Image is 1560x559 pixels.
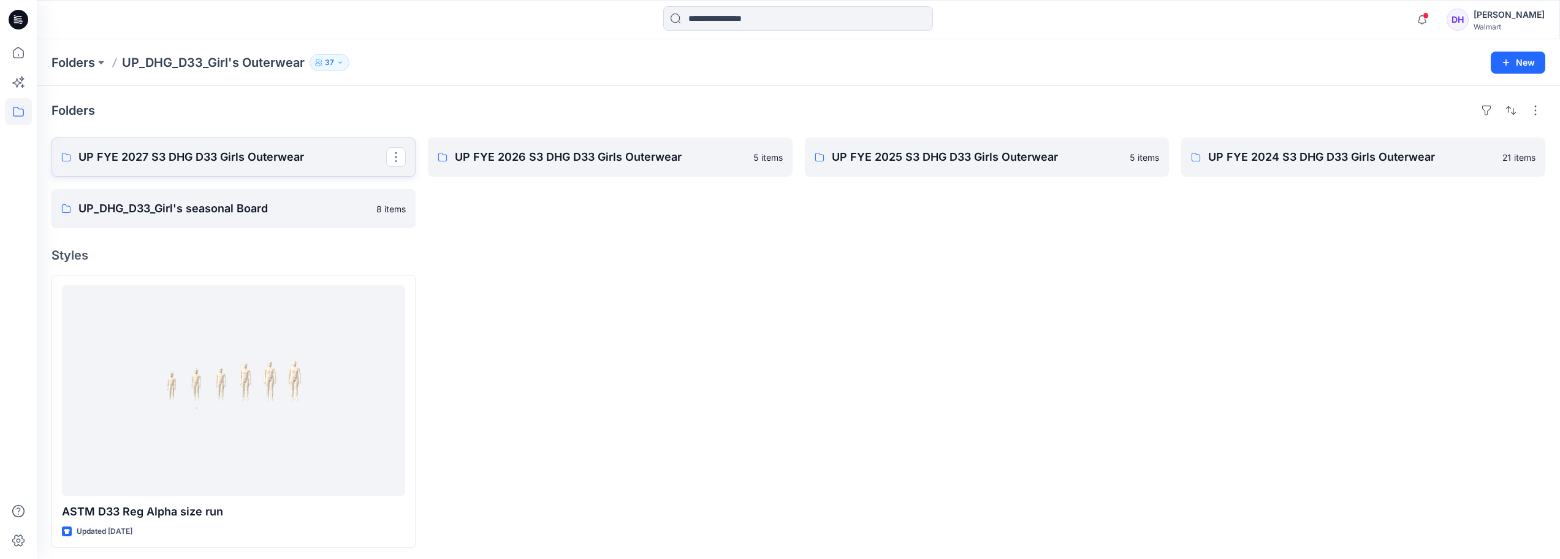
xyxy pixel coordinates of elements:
p: UP_DHG_D33_Girl's Outerwear [122,54,305,71]
a: UP FYE 2025 S3 DHG D33 Girls Outerwear5 items [805,137,1169,177]
a: UP FYE 2026 S3 DHG D33 Girls Outerwear5 items [428,137,792,177]
p: UP FYE 2024 S3 DHG D33 Girls Outerwear [1208,148,1495,166]
p: 5 items [753,151,783,164]
a: ASTM D33 Reg Alpha size run [62,285,405,496]
a: Folders [51,54,95,71]
a: UP_DHG_D33_Girl's seasonal Board8 items [51,189,416,228]
p: 21 items [1502,151,1535,164]
p: UP FYE 2026 S3 DHG D33 Girls Outerwear [455,148,745,166]
p: UP FYE 2027 S3 DHG D33 Girls Outerwear [78,148,386,166]
p: 5 items [1130,151,1159,164]
div: DH [1447,9,1469,31]
button: New [1491,52,1545,74]
p: 37 [325,56,334,69]
div: Walmart [1474,22,1545,31]
a: UP FYE 2024 S3 DHG D33 Girls Outerwear21 items [1181,137,1545,177]
div: [PERSON_NAME] [1474,7,1545,22]
h4: Folders [51,103,95,118]
p: UP FYE 2025 S3 DHG D33 Girls Outerwear [832,148,1122,166]
a: UP FYE 2027 S3 DHG D33 Girls Outerwear [51,137,416,177]
p: 8 items [376,202,406,215]
h4: Styles [51,248,1545,263]
p: ASTM D33 Reg Alpha size run [62,503,405,520]
p: UP_DHG_D33_Girl's seasonal Board [78,200,369,217]
button: 37 [310,54,349,71]
p: Updated [DATE] [77,525,132,538]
